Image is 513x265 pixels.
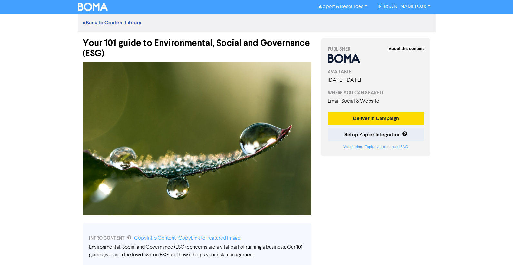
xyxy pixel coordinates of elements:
div: AVAILABLE [328,68,424,75]
div: PUBLISHER [328,46,424,53]
a: <<Back to Content Library [83,19,141,26]
a: Copy Intro Content [134,236,176,241]
iframe: Chat Widget [481,234,513,265]
a: Copy Link to Featured Image [178,236,241,241]
div: or [328,144,424,150]
button: Setup Zapier Integration [328,128,424,141]
img: BOMA Logo [78,3,108,11]
a: Support & Resources [312,2,372,12]
div: INTRO CONTENT [89,234,305,242]
div: [DATE] - [DATE] [328,76,424,84]
a: read FAQ [392,145,408,149]
div: Your 101 guide to Environmental, Social and Governance (ESG) [83,32,311,59]
div: WHERE YOU CAN SHARE IT [328,89,424,96]
button: Deliver in Campaign [328,112,424,125]
a: [PERSON_NAME] Oak [372,2,435,12]
div: Email, Social & Website [328,97,424,105]
div: Environmental, Social and Governance (ESG) concerns are a vital part of running a business. Our 1... [89,243,305,259]
a: Watch short Zapier video [343,145,386,149]
strong: About this content [389,46,424,51]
